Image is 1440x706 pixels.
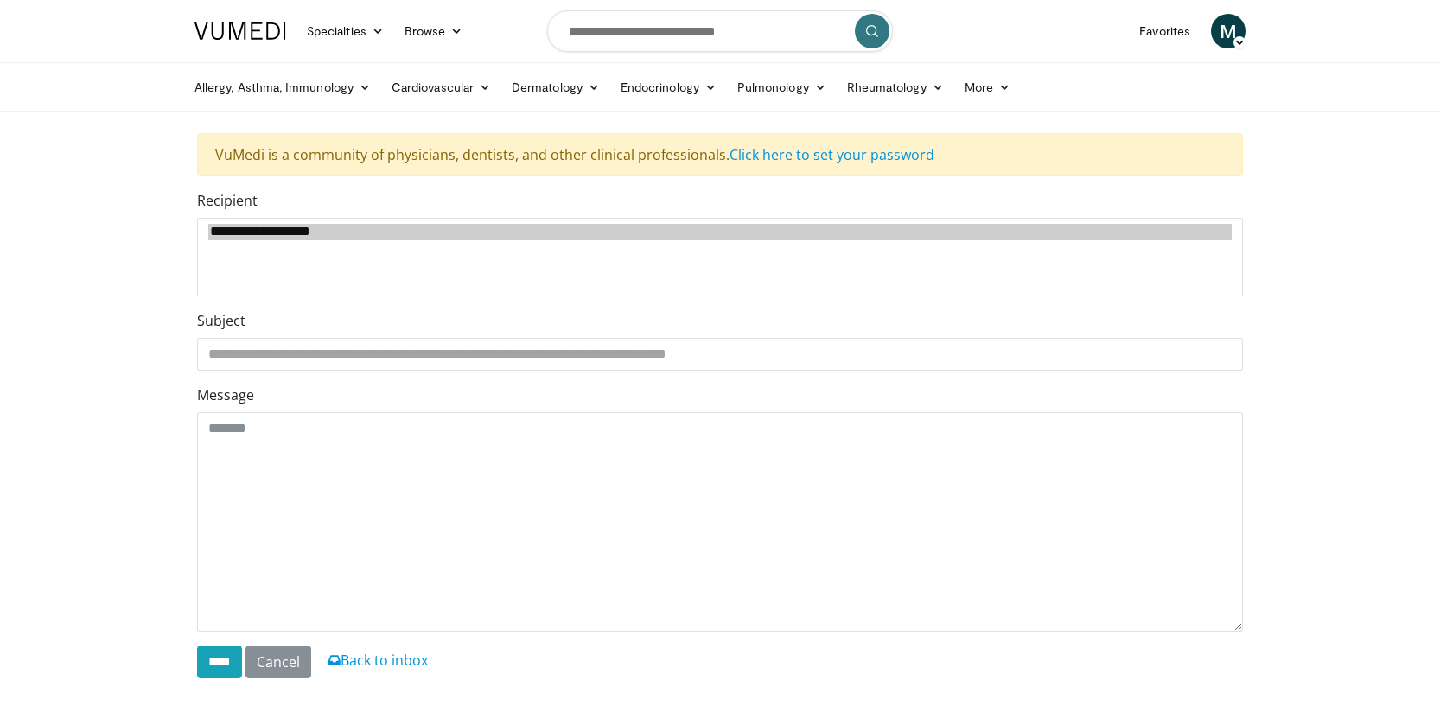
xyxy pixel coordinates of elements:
a: Allergy, Asthma, Immunology [184,70,381,105]
label: Recipient [197,190,258,211]
a: Favorites [1129,14,1201,48]
a: Dermatology [501,70,610,105]
a: Pulmonology [727,70,837,105]
a: More [954,70,1021,105]
label: Message [197,385,254,405]
div: VuMedi is a community of physicians, dentists, and other clinical professionals. [197,133,1243,176]
a: M [1211,14,1246,48]
a: Specialties [296,14,394,48]
a: Click here to set your password [730,145,934,164]
input: Search topics, interventions [547,10,893,52]
a: Endocrinology [610,70,727,105]
a: Rheumatology [837,70,954,105]
a: Cardiovascular [381,70,501,105]
a: Browse [394,14,474,48]
a: Cancel [245,646,311,678]
label: Subject [197,310,245,331]
img: VuMedi Logo [194,22,286,40]
a: Back to inbox [328,651,428,670]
